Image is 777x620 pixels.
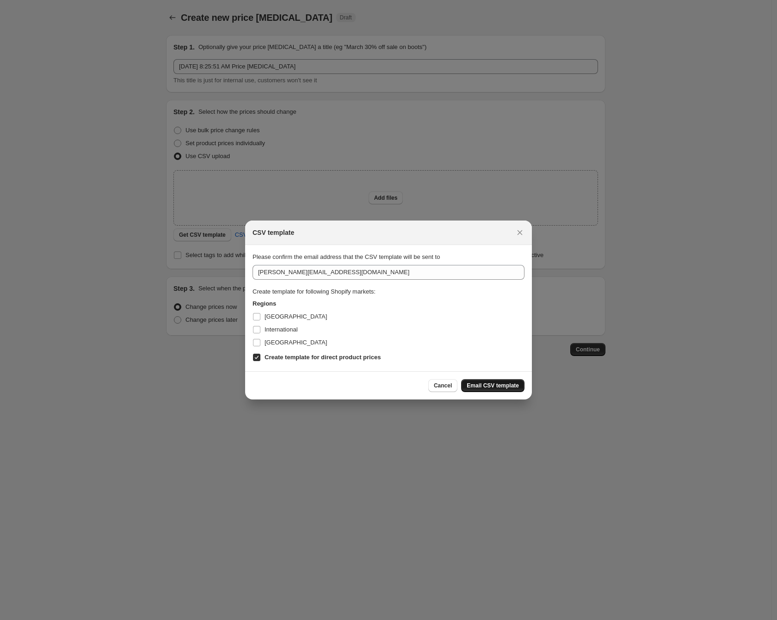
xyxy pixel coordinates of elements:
span: Email CSV template [467,382,519,389]
span: Please confirm the email address that the CSV template will be sent to [253,253,440,260]
button: Close [513,226,526,239]
b: Create template for direct product prices [265,354,381,361]
h2: CSV template [253,228,294,237]
span: International [265,326,298,333]
span: Cancel [434,382,452,389]
button: Cancel [428,379,457,392]
button: Email CSV template [461,379,524,392]
h3: Regions [253,299,524,308]
span: [GEOGRAPHIC_DATA] [265,339,327,346]
div: Create template for following Shopify markets: [253,287,524,296]
span: [GEOGRAPHIC_DATA] [265,313,327,320]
